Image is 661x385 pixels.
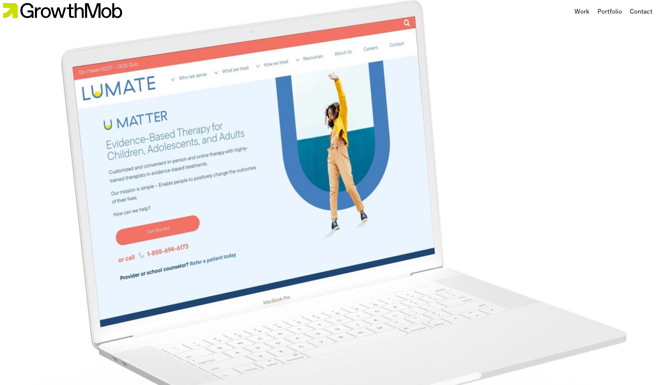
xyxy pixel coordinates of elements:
a: Contact [630,7,652,17]
nav: Main nav [571,5,656,19]
a: Work [574,7,590,17]
a: Portfolio [597,7,622,17]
